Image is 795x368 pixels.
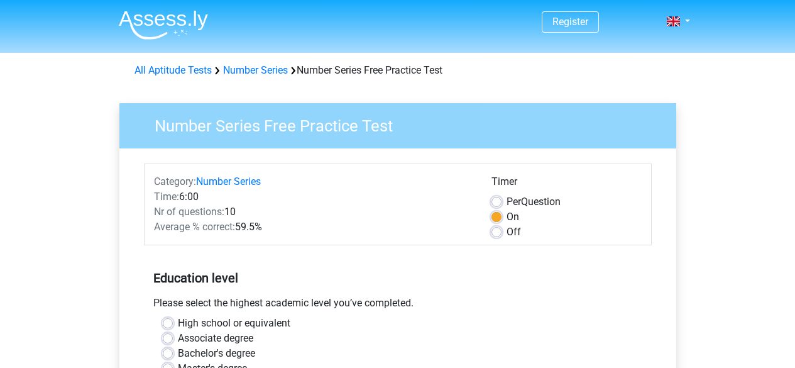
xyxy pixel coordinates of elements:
div: 6:00 [145,189,482,204]
label: Bachelor's degree [178,346,255,361]
div: Please select the highest academic level you’ve completed. [144,296,652,316]
div: Timer [491,174,642,194]
label: Associate degree [178,331,253,346]
img: Assessly [119,10,208,40]
span: Time: [154,191,179,203]
h3: Number Series Free Practice Test [140,111,667,136]
a: All Aptitude Tests [134,64,212,76]
a: Register [552,16,588,28]
div: 10 [145,204,482,220]
a: Number Series [196,176,261,187]
label: On [507,209,519,225]
span: Category: [154,176,196,187]
a: Number Series [223,64,288,76]
span: Per [507,196,521,208]
div: Number Series Free Practice Test [129,63,666,78]
label: Off [507,225,521,240]
label: High school or equivalent [178,316,290,331]
span: Nr of questions: [154,206,224,218]
span: Average % correct: [154,221,235,233]
div: 59.5% [145,220,482,235]
label: Question [507,194,561,209]
h5: Education level [153,265,642,291]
